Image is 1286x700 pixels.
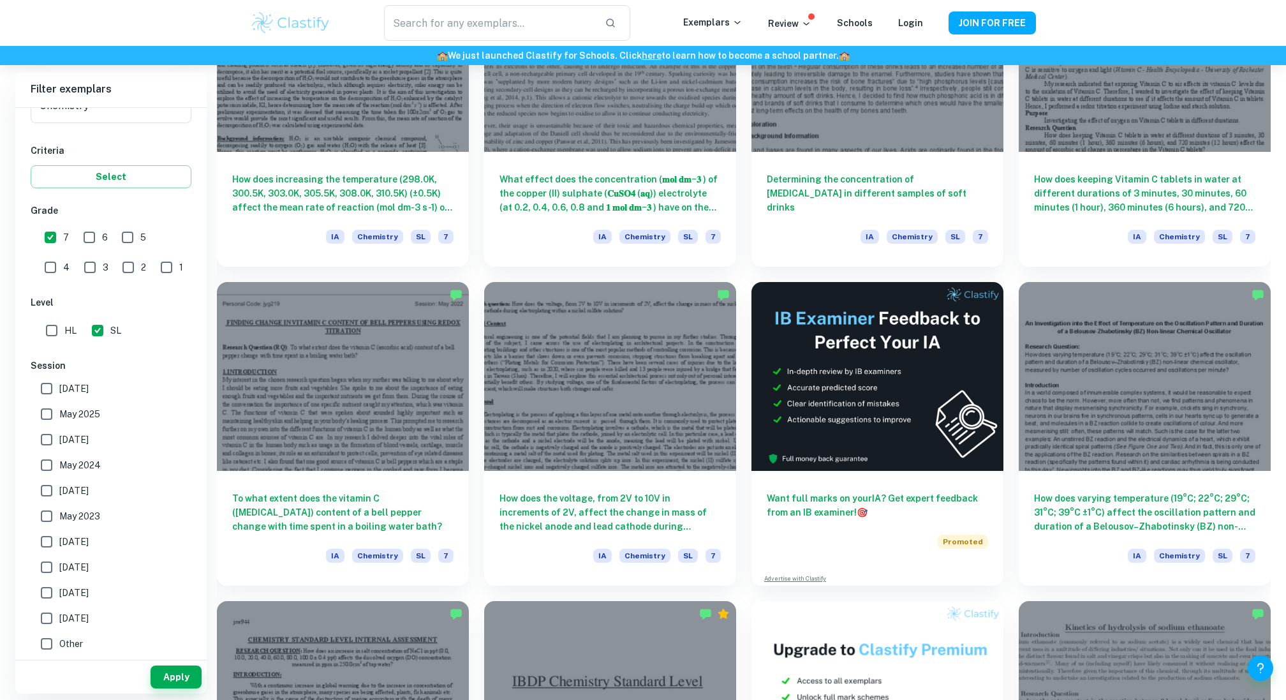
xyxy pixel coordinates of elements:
[1248,655,1273,681] button: Help and Feedback
[857,507,868,518] span: 🎯
[59,611,89,625] span: [DATE]
[31,144,191,158] h6: Criteria
[1019,282,1271,586] a: How does varying temperature (19°C; 22°C; 29°C; 31°C; 39°C ±1°C) affect the oscillation pattern a...
[642,50,661,61] a: here
[678,230,698,244] span: SL
[411,230,431,244] span: SL
[102,230,108,244] span: 6
[593,549,612,563] span: IA
[767,172,988,214] h6: Determining the concentration of [MEDICAL_DATA] in different samples of soft drinks
[837,18,873,28] a: Schools
[3,48,1283,63] h6: We just launched Clastify for Schools. Click to learn how to become a school partner.
[59,382,89,396] span: [DATE]
[1128,549,1146,563] span: IA
[450,607,462,620] img: Marked
[751,282,1003,471] img: Thumbnail
[683,15,743,29] p: Exemplars
[1034,172,1255,214] h6: How does keeping Vitamin C tablets in water at different durations of 3 minutes, 30 minutes, 60 m...
[1240,549,1255,563] span: 7
[499,172,721,214] h6: What effect does the concentration (𝐦𝐨𝐥 𝐝𝐦−𝟑 ) of the copper (II) sulphate (𝐂𝐮𝐒𝐎𝟒 (𝐚𝐪)) electroly...
[103,260,108,274] span: 3
[1213,230,1232,244] span: SL
[973,230,988,244] span: 7
[499,491,721,533] h6: How does the voltage, from 2V to 10V in increments of 2V, affect the change in mass of the nickel...
[352,549,403,563] span: Chemistry
[717,607,730,620] div: Premium
[1240,230,1255,244] span: 7
[861,230,879,244] span: IA
[1154,549,1205,563] span: Chemistry
[326,549,344,563] span: IA
[767,491,988,519] h6: Want full marks on your IA ? Get expert feedback from an IB examiner!
[450,288,462,301] img: Marked
[31,295,191,309] h6: Level
[232,172,454,214] h6: How does increasing the temperature (298.0K, 300.5K, 303.0K, 305.5K, 308.0K, 310.5K) (±0.5K) affe...
[437,50,448,61] span: 🏫
[619,549,670,563] span: Chemistry
[384,5,595,41] input: Search for any exemplars...
[949,11,1036,34] button: JOIN FOR FREE
[1034,491,1255,533] h6: How does varying temperature (19°C; 22°C; 29°C; 31°C; 39°C ±1°C) affect the oscillation pattern a...
[352,230,403,244] span: Chemistry
[59,433,89,447] span: [DATE]
[179,260,183,274] span: 1
[59,458,101,472] span: May 2024
[141,260,146,274] span: 2
[217,282,469,586] a: To what extent does the vitamin C ([MEDICAL_DATA]) content of a bell pepper change with time spen...
[411,549,431,563] span: SL
[438,230,454,244] span: 7
[326,230,344,244] span: IA
[232,491,454,533] h6: To what extent does the vitamin C ([MEDICAL_DATA]) content of a bell pepper change with time spen...
[250,10,331,36] img: Clastify logo
[59,484,89,498] span: [DATE]
[1252,607,1264,620] img: Marked
[764,574,826,583] a: Advertise with Clastify
[64,324,77,338] span: HL
[751,282,1003,586] a: Want full marks on yourIA? Get expert feedback from an IB examiner!PromotedAdvertise with Clastify
[31,204,191,218] h6: Grade
[768,17,811,31] p: Review
[678,549,698,563] span: SL
[1213,549,1232,563] span: SL
[15,71,207,107] h6: Filter exemplars
[438,549,454,563] span: 7
[1252,288,1264,301] img: Marked
[59,509,100,523] span: May 2023
[63,230,69,244] span: 7
[59,560,89,574] span: [DATE]
[706,230,721,244] span: 7
[63,260,70,274] span: 4
[140,230,146,244] span: 5
[31,359,191,373] h6: Session
[593,230,612,244] span: IA
[59,586,89,600] span: [DATE]
[938,535,988,549] span: Promoted
[59,637,83,651] span: Other
[31,165,191,188] button: Select
[1128,230,1146,244] span: IA
[706,549,721,563] span: 7
[898,18,923,28] a: Login
[887,230,938,244] span: Chemistry
[1154,230,1205,244] span: Chemistry
[839,50,850,61] span: 🏫
[110,324,121,338] span: SL
[484,282,736,586] a: How does the voltage, from 2V to 10V in increments of 2V, affect the change in mass of the nickel...
[945,230,965,244] span: SL
[59,407,100,421] span: May 2025
[619,230,670,244] span: Chemistry
[151,666,202,689] button: Apply
[699,607,712,620] img: Marked
[717,288,730,301] img: Marked
[59,535,89,549] span: [DATE]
